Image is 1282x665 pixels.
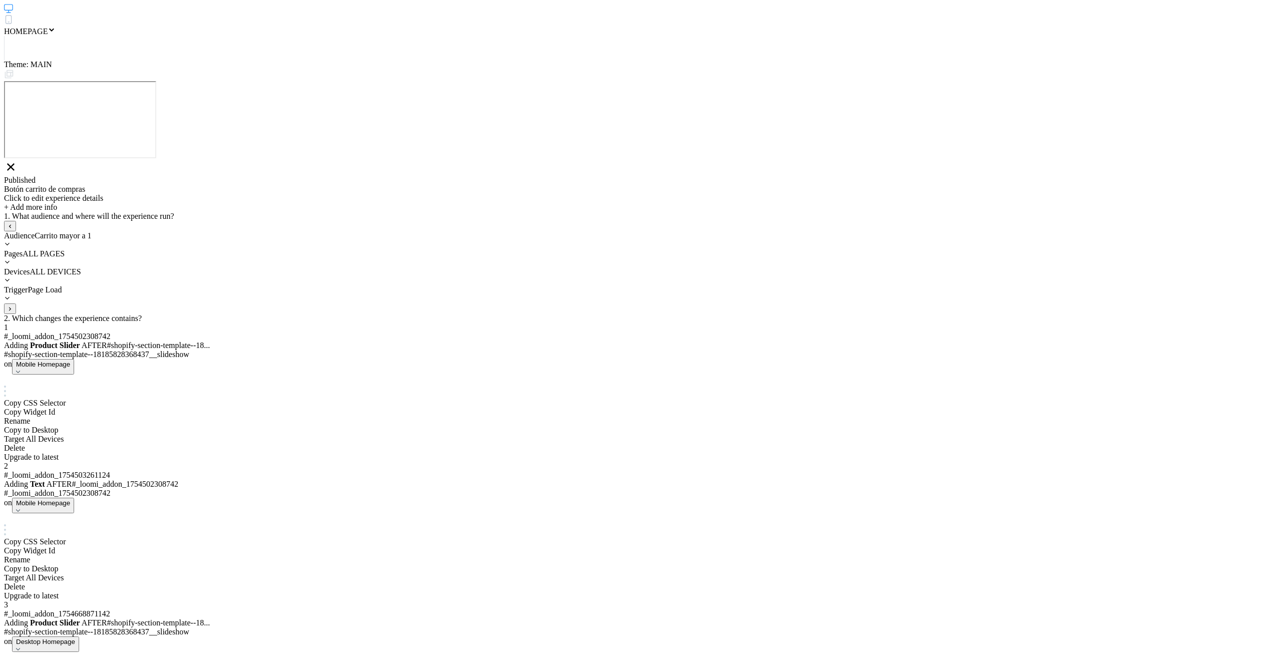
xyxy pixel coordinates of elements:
[4,564,1278,573] div: Copy to Desktop
[4,332,110,341] span: #_loomi_addon_1754502308742
[4,435,1278,444] div: Target All Devices
[4,609,110,618] span: #_loomi_addon_1754668871142
[4,600,1278,609] div: 3
[4,323,1278,332] div: 1
[12,498,74,513] button: Mobile Homepagedown arrow
[4,386,6,397] img: close
[30,480,45,488] b: Text
[4,573,1278,582] div: Target All Devices
[4,360,12,368] span: on
[47,480,72,488] span: AFTER
[4,618,80,627] span: Adding
[4,408,1278,417] div: Copy Widget Id
[4,537,1278,546] div: Copy CSS Selector
[23,249,65,258] span: ALL PAGES
[4,399,1278,408] div: Copy CSS Selector
[4,546,1278,555] div: Copy Widget Id
[4,203,57,211] span: + Add more info
[107,618,210,627] span: #shopify-section-template--18...
[82,341,107,350] span: AFTER
[4,185,85,193] span: Botón carrito de compras
[12,636,79,652] button: Desktop Homepagedown arrow
[30,341,80,350] b: Product Slider
[4,285,28,294] span: Trigger
[16,371,20,373] img: down arrow
[4,637,12,645] span: on
[4,444,1278,453] div: Delete
[82,618,107,627] span: AFTER
[4,471,110,479] span: #_loomi_addon_1754503261124
[4,555,1278,564] div: Rename
[72,480,178,488] span: #_loomi_addon_1754502308742
[4,341,80,350] span: Adding
[4,231,35,240] span: Audience
[4,498,12,507] span: on
[4,176,36,184] span: Published
[4,462,1278,471] div: 2
[4,314,142,322] span: 2. Which changes the experience contains?
[4,249,23,258] span: Pages
[107,341,210,350] span: #shopify-section-template--18...
[28,285,62,294] span: Page Load
[16,648,20,650] img: down arrow
[12,359,74,375] button: Mobile Homepagedown arrow
[4,426,1278,435] div: Copy to Desktop
[4,60,52,69] span: Theme: MAIN
[4,489,110,497] span: #_loomi_addon_1754502308742
[30,267,81,276] span: ALL DEVICES
[30,618,80,627] b: Product Slider
[4,350,189,359] span: #shopify-section-template--18185828368437__slideshow
[16,509,20,512] img: down arrow
[4,267,30,276] span: Devices
[4,194,1278,203] div: Click to edit experience details
[4,453,1278,462] div: Upgrade to latest
[4,417,1278,426] div: Rename
[4,480,45,488] span: Adding
[4,591,1278,600] div: Upgrade to latest
[35,231,91,240] span: Carrito mayor a 1
[4,212,174,220] span: 1. What audience and where will the experience run?
[4,27,48,36] span: HOMEPAGE
[4,627,189,636] span: #shopify-section-template--18185828368437__slideshow
[4,524,6,535] img: close
[4,582,1278,591] div: Delete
